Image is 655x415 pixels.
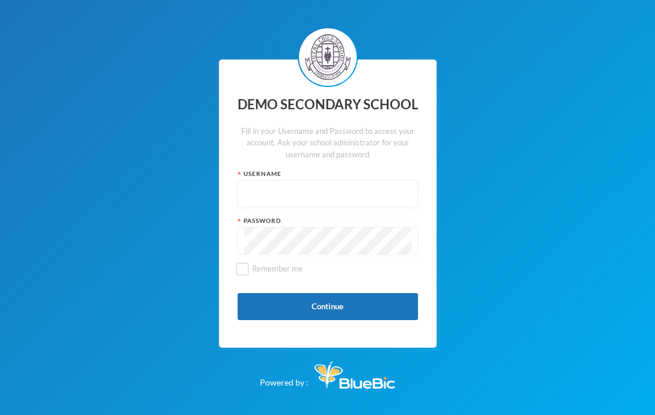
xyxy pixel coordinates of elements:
[247,264,307,273] span: Remember me
[238,93,418,117] div: DEMO SECONDARY SCHOOL
[238,216,418,225] div: Password
[260,356,395,389] div: Powered by :
[315,362,395,389] img: Bluebic
[238,293,418,320] button: Continue
[238,169,418,178] div: Username
[238,126,418,161] div: Fill in your Username and Password to access your account. Ask your school administrator for your...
